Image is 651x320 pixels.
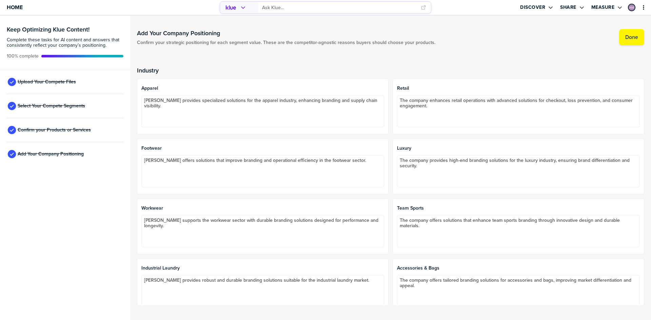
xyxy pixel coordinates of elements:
label: Done [625,34,638,41]
span: Upload Your Compete Files [18,79,76,85]
textarea: The company offers tailored branding solutions for accessories and bags, improving market differe... [397,275,640,307]
label: Measure [591,4,615,10]
h3: Keep Optimizing Klue Content! [7,26,123,33]
span: Industrial Laundry [141,265,384,271]
span: Confirm your Products or Services [18,127,91,133]
textarea: [PERSON_NAME] provides robust and durable branding solutions suitable for the industrial laundry ... [141,275,384,307]
span: Retail [397,86,640,91]
h2: Industry [137,67,644,74]
textarea: [PERSON_NAME] offers solutions that improve branding and operational efficiency in the footwear s... [141,155,384,187]
textarea: The company offers solutions that enhance team sports branding through innovative design and dura... [397,215,640,247]
span: Team Sports [397,206,640,211]
span: Active [7,54,39,59]
span: Apparel [141,86,384,91]
span: Add Your Company Positioning [18,151,84,157]
img: be36ab7584c7a7c1dc3cf2ffafaca201-sml.png [629,4,635,10]
span: Workwear [141,206,384,211]
span: Home [7,4,23,10]
span: Accessories & Bags [397,265,640,271]
textarea: The company enhances retail operations with advanced solutions for checkout, loss prevention, and... [397,95,640,127]
span: Complete these tasks for AI content and answers that consistently reflect your company’s position... [7,37,123,48]
textarea: The company provides high-end branding solutions for the luxury industry, ensuring brand differen... [397,155,640,187]
input: Ask Klue... [262,2,417,13]
a: Edit Profile [627,3,636,12]
h1: Add Your Company Positioning [137,29,435,37]
button: Done [619,29,644,45]
span: Confirm your strategic positioning for each segment value. These are the competitor-agnostic reas... [137,40,435,45]
span: Luxury [397,146,640,151]
div: Ashley Mei [628,4,635,11]
span: Select Your Compete Segments [18,103,85,109]
textarea: [PERSON_NAME] provides specialized solutions for the apparel industry, enhancing branding and sup... [141,95,384,127]
textarea: [PERSON_NAME] supports the workwear sector with durable branding solutions designed for performan... [141,215,384,247]
label: Share [560,4,576,10]
label: Discover [520,4,545,10]
span: Footwear [141,146,384,151]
